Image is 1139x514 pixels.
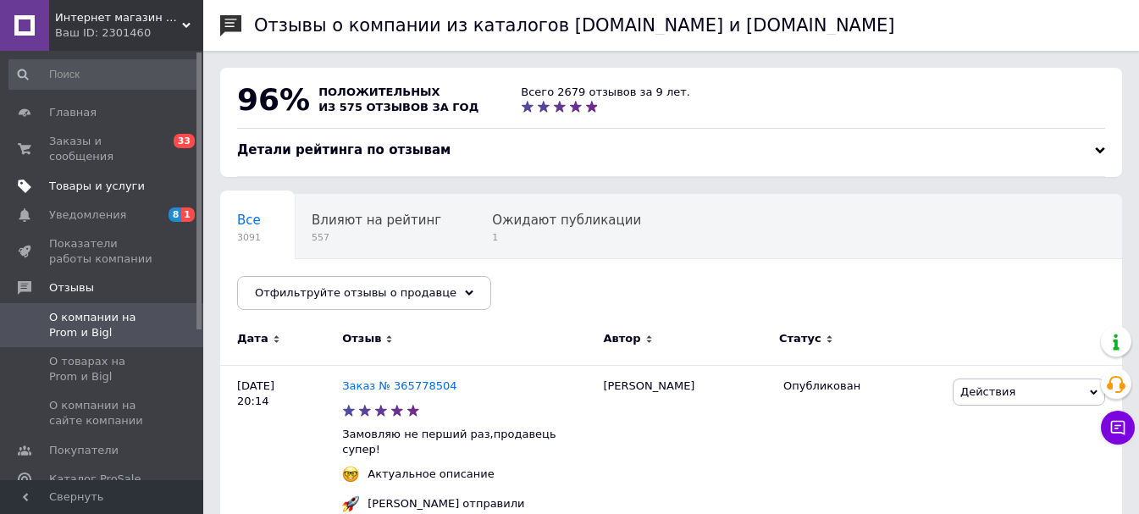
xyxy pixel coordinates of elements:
[237,331,268,346] span: Дата
[220,259,455,323] div: Опубликованы без комментария
[237,82,310,117] span: 96%
[363,467,499,482] div: Актуальное описание
[237,141,1105,159] div: Детали рейтинга по отзывам
[521,85,690,100] div: Всего 2679 отзывов за 9 лет.
[492,231,641,244] span: 1
[342,331,381,346] span: Отзыв
[49,236,157,267] span: Показатели работы компании
[363,496,528,511] div: [PERSON_NAME] отправили
[49,472,141,487] span: Каталог ProSale
[342,495,359,512] img: :rocket:
[49,280,94,296] span: Отзывы
[169,207,182,222] span: 8
[779,331,821,346] span: Статус
[492,213,641,228] span: Ожидают публикации
[49,134,157,164] span: Заказы и сообщения
[49,207,126,223] span: Уведомления
[8,59,200,90] input: Поиск
[174,134,195,148] span: 33
[55,10,182,25] span: Интернет магазин Beatrissa-shop
[318,101,478,113] span: из 575 отзывов за год
[237,142,451,158] span: Детали рейтинга по отзывам
[342,379,456,392] a: Заказ № 365778504
[783,379,940,394] div: Опубликован
[255,286,456,299] span: Отфильтруйте отзывы о продавце
[342,466,359,483] img: :nerd_face:
[237,213,261,228] span: Все
[254,15,895,36] h1: Отзывы о компании из каталогов [DOMAIN_NAME] и [DOMAIN_NAME]
[55,25,203,41] div: Ваш ID: 2301460
[49,179,145,194] span: Товары и услуги
[603,331,640,346] span: Автор
[1101,411,1135,445] button: Чат с покупателем
[49,310,157,340] span: О компании на Prom и Bigl
[237,277,421,292] span: Опубликованы без комме...
[342,427,594,457] p: Замовляю не перший раз,продавець супер!
[960,385,1015,398] span: Действия
[49,398,157,428] span: О компании на сайте компании
[312,213,441,228] span: Влияют на рейтинг
[49,105,97,120] span: Главная
[49,443,119,458] span: Покупатели
[49,354,157,384] span: О товарах на Prom и Bigl
[181,207,195,222] span: 1
[312,231,441,244] span: 557
[318,86,440,98] span: положительных
[237,231,261,244] span: 3091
